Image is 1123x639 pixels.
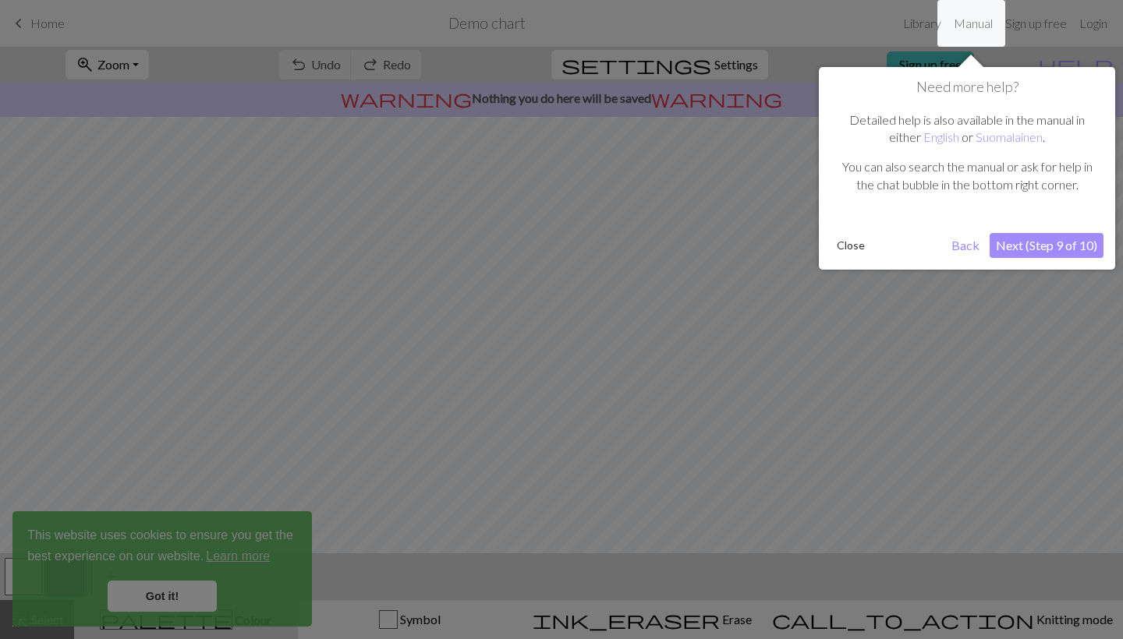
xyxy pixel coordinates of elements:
[923,129,959,144] a: English
[945,233,986,258] button: Back
[976,129,1043,144] a: Suomalainen
[831,234,871,257] button: Close
[838,158,1096,193] p: You can also search the manual or ask for help in the chat bubble in the bottom right corner.
[838,111,1096,147] p: Detailed help is also available in the manual in either or .
[990,233,1104,258] button: Next (Step 9 of 10)
[831,79,1104,96] h1: Need more help?
[819,67,1115,270] div: Need more help?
